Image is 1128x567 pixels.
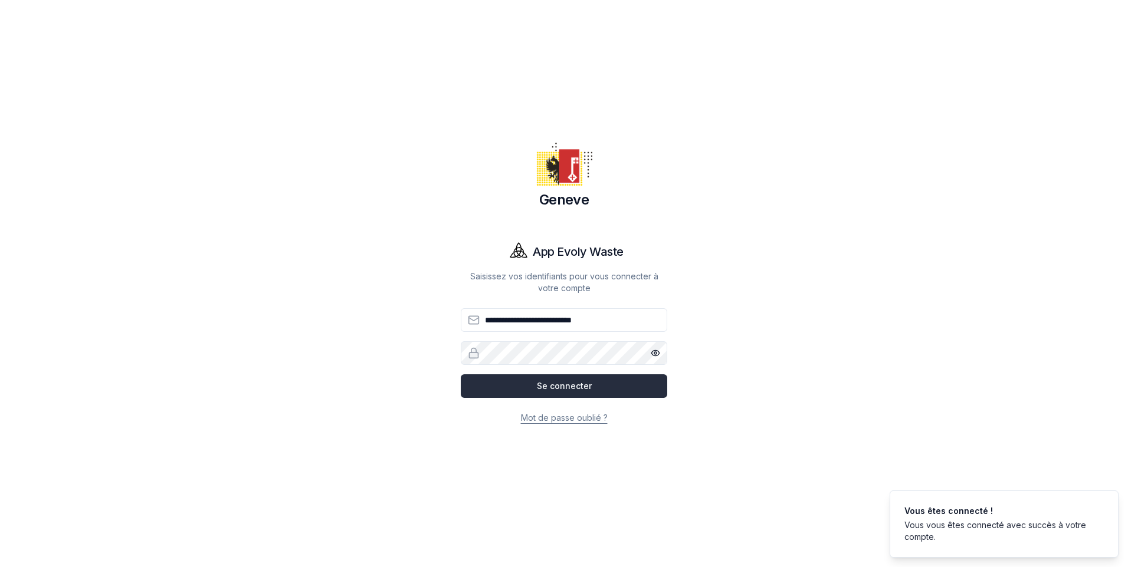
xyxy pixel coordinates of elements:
[904,519,1099,543] div: Vous vous êtes connecté avec succès à votre compte.
[504,238,533,266] img: Evoly Logo
[533,243,624,260] h1: App Evoly Waste
[521,413,608,423] a: Mot de passe oublié ?
[536,136,592,193] img: Geneve Logo
[461,190,667,209] h1: Geneve
[461,271,667,294] p: Saisissez vos identifiants pour vous connecter à votre compte
[461,374,667,398] button: Se connecter
[904,505,1099,517] div: Vous êtes connecté !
